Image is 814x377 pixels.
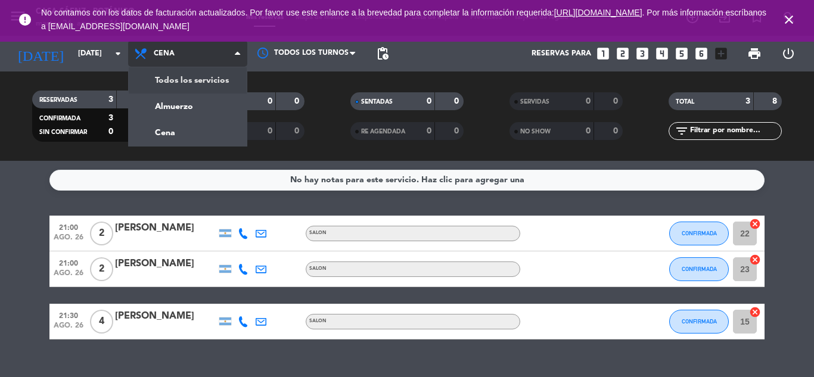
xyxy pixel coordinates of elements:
span: 2 [90,222,113,245]
button: CONFIRMADA [669,310,729,334]
span: pending_actions [375,46,390,61]
div: No hay notas para este servicio. Haz clic para agregar una [290,173,524,187]
a: Cena [129,120,247,146]
span: 21:30 [54,308,83,322]
span: No contamos con los datos de facturación actualizados. Por favor use este enlance a la brevedad p... [41,8,766,31]
span: SERVIDAS [520,99,549,105]
div: [PERSON_NAME] [115,309,216,324]
span: TOTAL [676,99,694,105]
strong: 3 [108,114,113,122]
span: RE AGENDADA [361,129,405,135]
button: CONFIRMADA [669,222,729,245]
strong: 0 [268,127,272,135]
strong: 0 [294,127,302,135]
span: ago. 26 [54,269,83,283]
i: arrow_drop_down [111,46,125,61]
span: ago. 26 [54,233,83,247]
a: . Por más información escríbanos a [EMAIL_ADDRESS][DOMAIN_NAME] [41,8,766,31]
strong: 0 [454,127,461,135]
span: CONFIRMADA [682,318,717,325]
strong: 0 [454,97,461,105]
strong: 0 [613,97,620,105]
i: power_settings_new [781,46,796,61]
i: looks_3 [635,46,650,61]
strong: 0 [586,97,591,105]
i: looks_5 [674,46,689,61]
span: SALON [309,319,327,323]
span: 21:00 [54,256,83,269]
button: CONFIRMADA [669,257,729,281]
div: LOG OUT [771,36,805,71]
span: print [747,46,762,61]
i: looks_4 [654,46,670,61]
i: filter_list [675,124,689,138]
strong: 0 [108,127,113,136]
i: [DATE] [9,40,72,67]
span: CONFIRMADA [39,116,80,121]
div: [PERSON_NAME] [115,220,216,236]
a: Almuerzo [129,94,247,120]
span: ago. 26 [54,322,83,335]
input: Filtrar por nombre... [689,124,781,138]
span: RESERVADAS [39,97,77,103]
span: 2 [90,257,113,281]
strong: 0 [294,97,302,105]
span: SIN CONFIRMAR [39,129,87,135]
i: looks_two [615,46,630,61]
strong: 3 [108,95,113,104]
span: CONFIRMADA [682,266,717,272]
span: SENTADAS [361,99,393,105]
i: cancel [749,306,761,318]
i: looks_one [595,46,611,61]
i: add_box [713,46,729,61]
strong: 0 [427,97,431,105]
a: Todos los servicios [129,67,247,94]
span: Reservas para [532,49,591,58]
span: SALON [309,230,327,235]
strong: 0 [586,127,591,135]
strong: 0 [268,97,272,105]
span: 21:00 [54,220,83,233]
strong: 3 [745,97,750,105]
span: NO SHOW [520,129,551,135]
div: [PERSON_NAME] [115,256,216,272]
span: CONFIRMADA [682,230,717,236]
i: cancel [749,254,761,266]
strong: 0 [427,127,431,135]
span: Cena [154,49,175,58]
i: error [18,13,32,27]
i: cancel [749,218,761,230]
span: SALON [309,266,327,271]
strong: 8 [772,97,779,105]
strong: 0 [613,127,620,135]
span: 4 [90,310,113,334]
i: looks_6 [694,46,709,61]
a: [URL][DOMAIN_NAME] [554,8,642,17]
i: close [782,13,796,27]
